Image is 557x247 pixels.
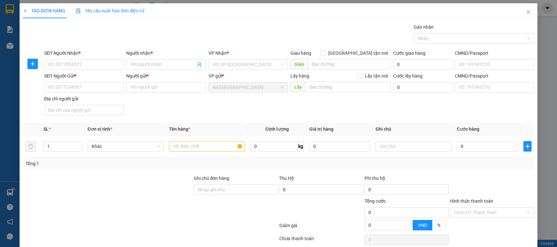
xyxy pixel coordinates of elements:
div: Giảm giá [279,222,364,233]
span: VND [418,223,427,228]
span: plus [28,61,38,66]
span: N4 Bình Phước [212,82,284,92]
div: CMND/Passport [455,72,534,80]
span: close [526,9,531,15]
img: icon [76,8,81,14]
span: Khác [92,141,160,151]
span: Lấy tận nơi [362,72,391,80]
div: Chưa thanh toán [279,235,364,246]
span: Tên hàng [169,126,190,132]
span: plus [23,8,27,13]
div: SĐT Người Gửi [44,72,124,80]
span: plus [524,144,531,149]
button: delete [25,141,36,152]
span: Giá trị hàng [309,126,333,132]
input: VD: Bàn, Ghế [169,141,245,152]
input: Dọc đường [308,59,391,69]
span: Yêu cầu xuất hóa đơn điện tử [76,8,145,13]
span: kg [298,141,304,152]
button: plus [27,59,38,69]
label: Ghi chú đơn hàng [194,176,230,181]
input: Dọc đường [305,82,391,92]
input: Ghi Chú [376,141,452,152]
label: Hình thức thanh toán [450,198,493,204]
div: CMND/Passport [455,50,534,57]
span: Đơn vị tính [88,126,112,132]
div: Người gửi [126,72,206,80]
label: Gán nhãn [414,24,434,30]
span: Giao hàng [290,51,311,56]
span: Lấy hàng [290,73,309,79]
th: Ghi chú [373,123,454,136]
span: Tổng cước [364,198,386,204]
span: [GEOGRAPHIC_DATA] tận nơi [326,50,391,57]
div: Địa chỉ người gửi [44,95,124,102]
span: SL [43,126,49,132]
input: Địa chỉ của người gửi [44,105,124,115]
div: VP gửi [209,72,288,80]
span: user-add [197,62,202,67]
div: Phí thu hộ [364,175,449,184]
button: Close [519,3,537,22]
span: Thu Hộ [279,176,294,181]
span: VP Nhận [209,51,227,56]
input: 0 [309,141,371,152]
span: % [437,223,441,228]
div: Tổng: 1 [25,160,215,167]
button: plus [523,141,532,152]
input: Cước lấy hàng [393,82,452,93]
div: SĐT Người Nhận [44,50,124,57]
label: Cước giao hàng [393,51,425,56]
span: TẠO ĐƠN HÀNG [23,8,65,13]
label: Cước lấy hàng [393,73,423,79]
span: Định lượng [266,126,289,132]
input: Ghi chú đơn hàng [194,184,278,195]
div: Người nhận [126,50,206,57]
span: Cước hàng [457,126,479,132]
span: Lấy [290,82,305,92]
input: Cước giao hàng [393,59,452,70]
span: Giao [290,59,308,69]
